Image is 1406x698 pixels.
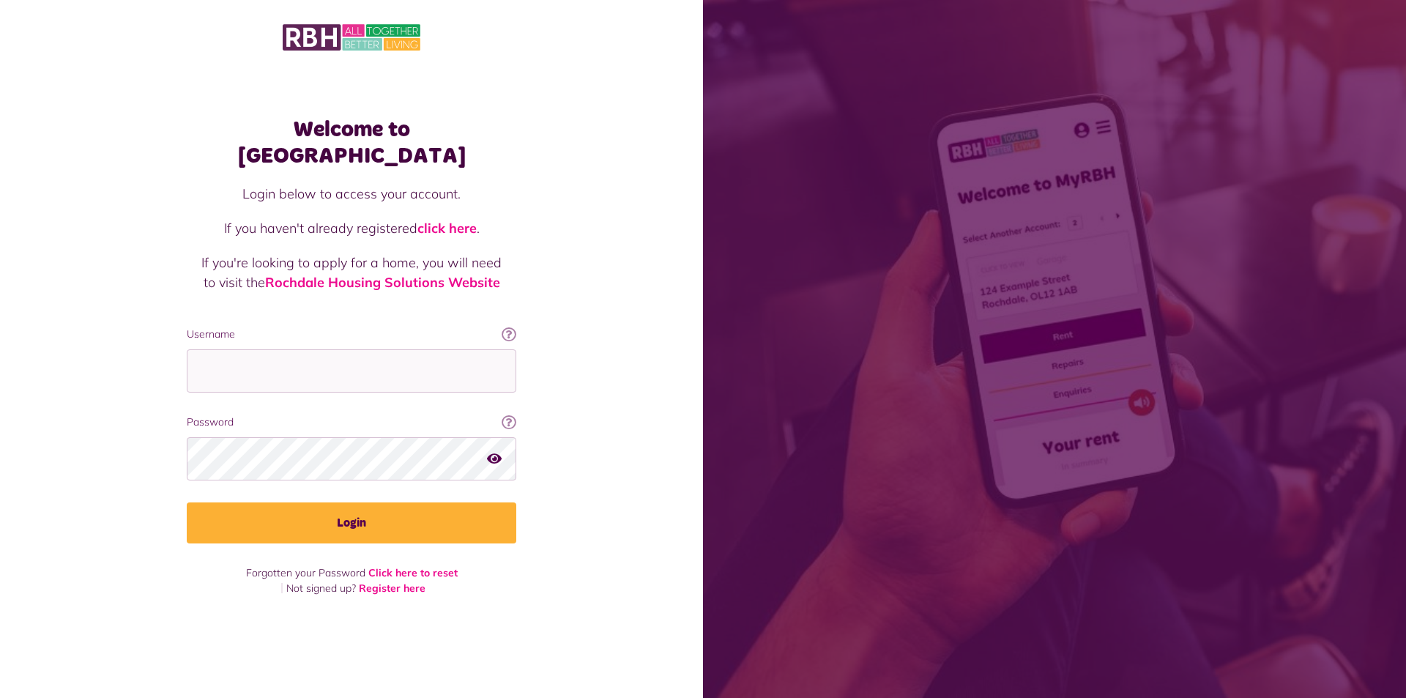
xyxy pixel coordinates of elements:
[265,274,500,291] a: Rochdale Housing Solutions Website
[286,582,356,595] span: Not signed up?
[359,582,425,595] a: Register here
[368,566,458,579] a: Click here to reset
[187,327,516,342] label: Username
[187,415,516,430] label: Password
[187,116,516,169] h1: Welcome to [GEOGRAPHIC_DATA]
[201,253,502,292] p: If you're looking to apply for a home, you will need to visit the
[246,566,365,579] span: Forgotten your Password
[187,502,516,543] button: Login
[283,22,420,53] img: MyRBH
[417,220,477,237] a: click here
[201,218,502,238] p: If you haven't already registered .
[201,184,502,204] p: Login below to access your account.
